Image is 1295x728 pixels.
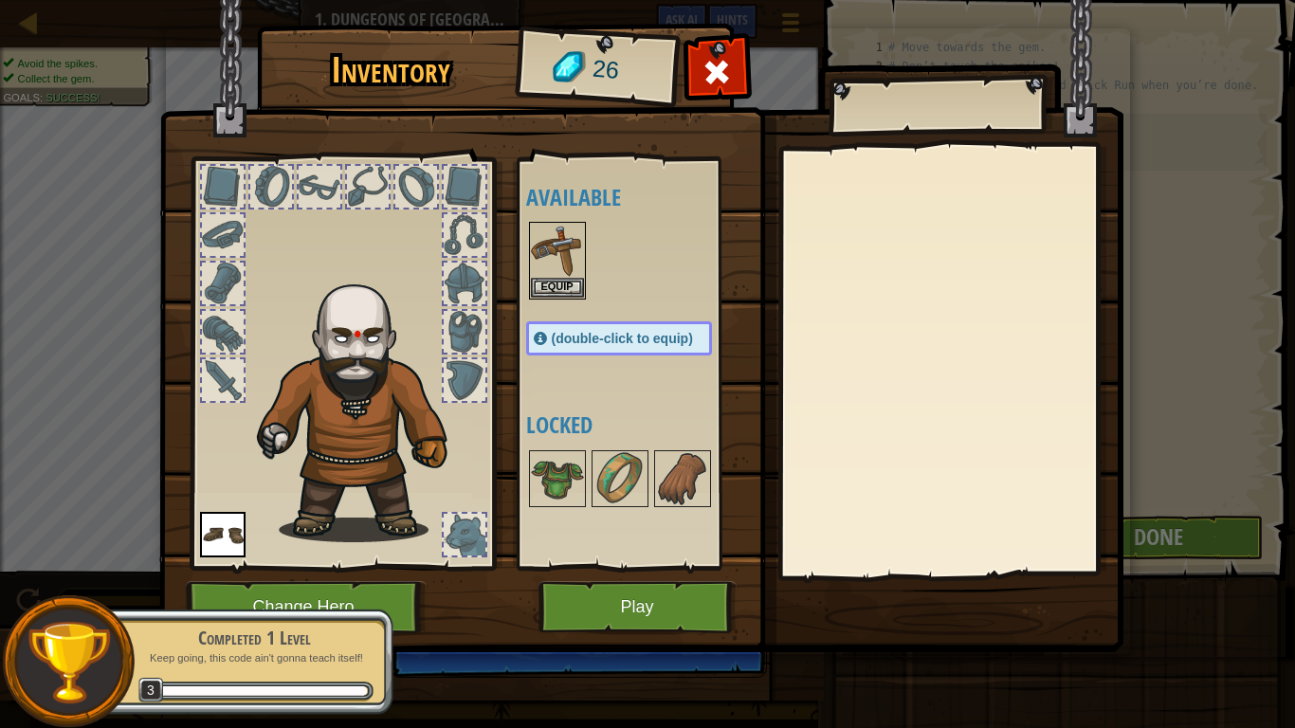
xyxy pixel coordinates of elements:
button: Equip [531,278,584,298]
h1: Inventory [270,50,512,90]
img: portrait.png [200,512,246,557]
img: portrait.png [593,452,647,505]
button: Play [538,581,737,633]
button: Change Hero [186,581,427,633]
img: portrait.png [531,224,584,277]
div: Completed 1 Level [135,625,374,651]
img: trophy.png [26,619,112,705]
span: 26 [591,52,620,88]
span: 3 [138,678,164,703]
h4: Locked [526,412,750,437]
img: portrait.png [656,452,709,505]
img: goliath_hair.png [247,266,480,542]
span: (double-click to equip) [552,331,693,346]
p: Keep going, this code ain't gonna teach itself! [135,651,374,665]
h4: Available [526,185,750,209]
img: portrait.png [531,452,584,505]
